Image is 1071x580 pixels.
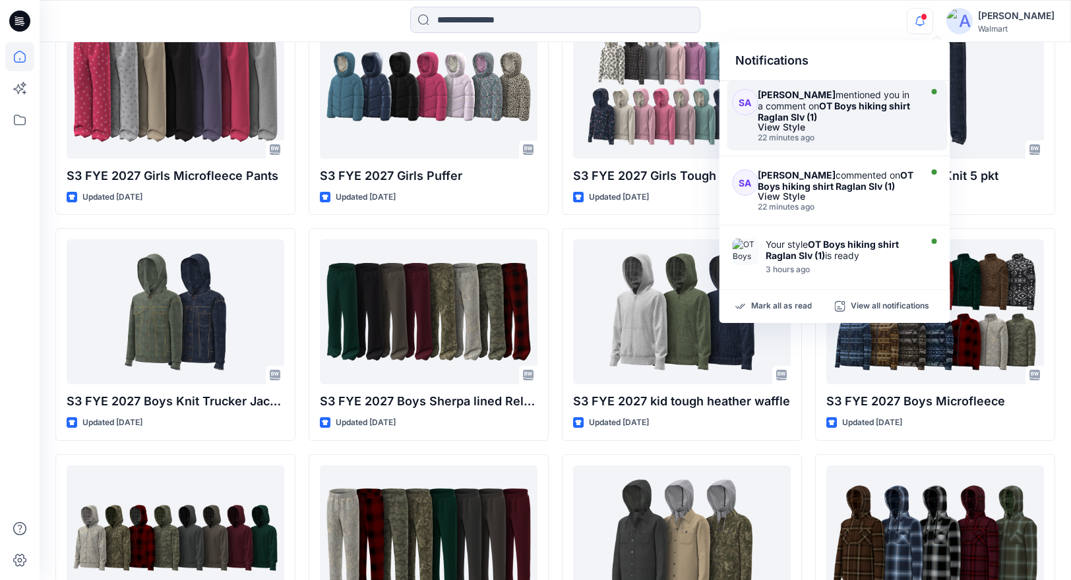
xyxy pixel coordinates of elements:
[758,89,916,123] div: mentioned you in a comment on
[758,89,836,100] strong: [PERSON_NAME]
[320,167,537,185] p: S3 FYE 2027 Girls Puffer
[758,169,836,181] strong: [PERSON_NAME]
[751,301,812,312] p: Mark all as read
[67,14,284,159] a: S3 FYE 2027 Girls Microfleece Pants
[573,239,791,384] a: S3 FYE 2027 kid tough heather waffle
[719,41,950,81] div: Notifications
[978,8,1055,24] div: [PERSON_NAME]
[573,14,791,159] a: S3 FYE 2027 Girls Tough Hoodie
[826,392,1044,411] p: S3 FYE 2027 Boys Microfleece
[851,301,929,312] p: View all notifications
[67,392,284,411] p: S3 FYE 2027 Boys Knit Trucker Jacket
[766,265,917,274] div: Monday, September 15, 2025 17:00
[978,24,1055,34] div: Walmart
[320,239,537,384] a: S3 FYE 2027 Boys Sherpa lined Relax Fit
[320,14,537,159] a: S3 FYE 2027 Girls Puffer
[758,192,916,201] div: View Style
[733,89,758,115] div: SA
[842,416,902,430] p: Updated [DATE]
[589,190,649,204] p: Updated [DATE]
[82,190,142,204] p: Updated [DATE]
[67,167,284,185] p: S3 FYE 2027 Girls Microfleece Pants
[758,202,916,212] div: Monday, September 15, 2025 19:44
[733,239,759,265] img: OT Boys hiking shirt Raglan Slv (1)
[758,169,916,192] div: commented on
[573,392,791,411] p: S3 FYE 2027 kid tough heather waffle
[758,169,913,192] strong: OT Boys hiking shirt Raglan Slv (1)
[766,239,899,261] strong: OT Boys hiking shirt Raglan Slv (1)
[336,416,396,430] p: Updated [DATE]
[758,123,916,132] div: View Style
[589,416,649,430] p: Updated [DATE]
[573,167,791,185] p: S3 FYE 2027 Girls Tough Hoodie
[758,133,916,142] div: Monday, September 15, 2025 19:44
[82,416,142,430] p: Updated [DATE]
[946,8,973,34] img: avatar
[766,239,917,261] div: Your style is ready
[733,169,758,196] div: SA
[758,100,910,123] strong: OT Boys hiking shirt Raglan Slv (1)
[336,190,396,204] p: Updated [DATE]
[320,392,537,411] p: S3 FYE 2027 Boys Sherpa lined Relax Fit
[67,239,284,384] a: S3 FYE 2027 Boys Knit Trucker Jacket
